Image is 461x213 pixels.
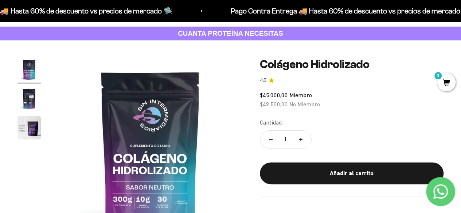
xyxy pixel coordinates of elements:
button: Reducir cantidad [260,131,281,148]
span: $45.000,00 [260,92,288,98]
span: Miembro [289,92,312,98]
button: Ir al artículo 1 [17,58,41,83]
h1: Colágeno Hidrolizado [260,58,444,71]
strong: CUANTA PROTEÍNA NECESITAS [178,29,283,37]
button: Añadir al carrito [260,162,444,184]
button: Aumentar cantidad [290,131,311,148]
mark: 3 [434,71,442,80]
button: Ir al artículo 2 [17,87,41,113]
span: No Miembro [289,101,320,107]
img: Colágeno Hidrolizado [17,116,41,139]
label: Cantidad: [260,118,283,127]
img: Colágeno Hidrolizado [17,87,41,110]
a: 3 [437,79,456,87]
img: Colágeno Hidrolizado [17,58,41,81]
div: Añadir al carrito [274,169,429,178]
button: Ir al artículo 3 [17,116,41,142]
span: $49.500,00 [260,101,288,107]
a: 4.84.8 de 5.0 estrellas [260,76,444,84]
span: 4.8 [260,76,266,84]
